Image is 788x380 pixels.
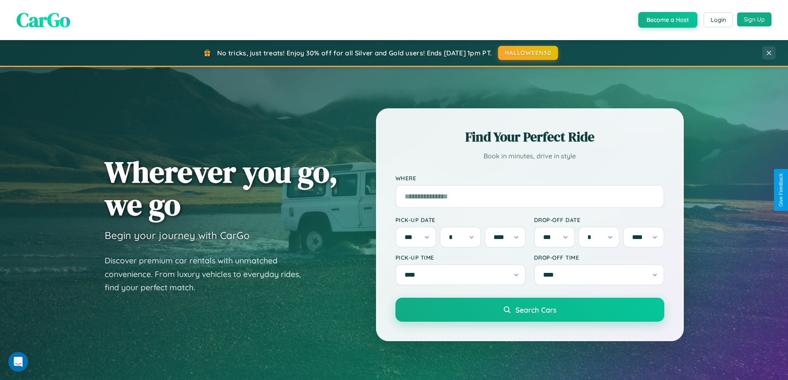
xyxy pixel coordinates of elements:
span: CarGo [17,6,70,33]
label: Pick-up Date [395,216,526,223]
h2: Find Your Perfect Ride [395,128,664,146]
span: No tricks, just treats! Enjoy 30% off for all Silver and Gold users! Ends [DATE] 1pm PT. [217,49,492,57]
span: Search Cars [515,305,556,314]
label: Pick-up Time [395,254,526,261]
label: Drop-off Time [534,254,664,261]
iframe: Intercom live chat [8,352,28,372]
button: Login [704,12,733,27]
div: Give Feedback [778,173,784,207]
button: Become a Host [638,12,697,28]
p: Discover premium car rentals with unmatched convenience. From luxury vehicles to everyday rides, ... [105,254,311,294]
p: Book in minutes, drive in style [395,150,664,162]
button: HALLOWEEN30 [498,46,558,60]
button: Sign Up [737,12,771,26]
button: Search Cars [395,298,664,322]
label: Drop-off Date [534,216,664,223]
h3: Begin your journey with CarGo [105,229,250,241]
label: Where [395,174,664,182]
h1: Wherever you go, we go [105,155,338,221]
